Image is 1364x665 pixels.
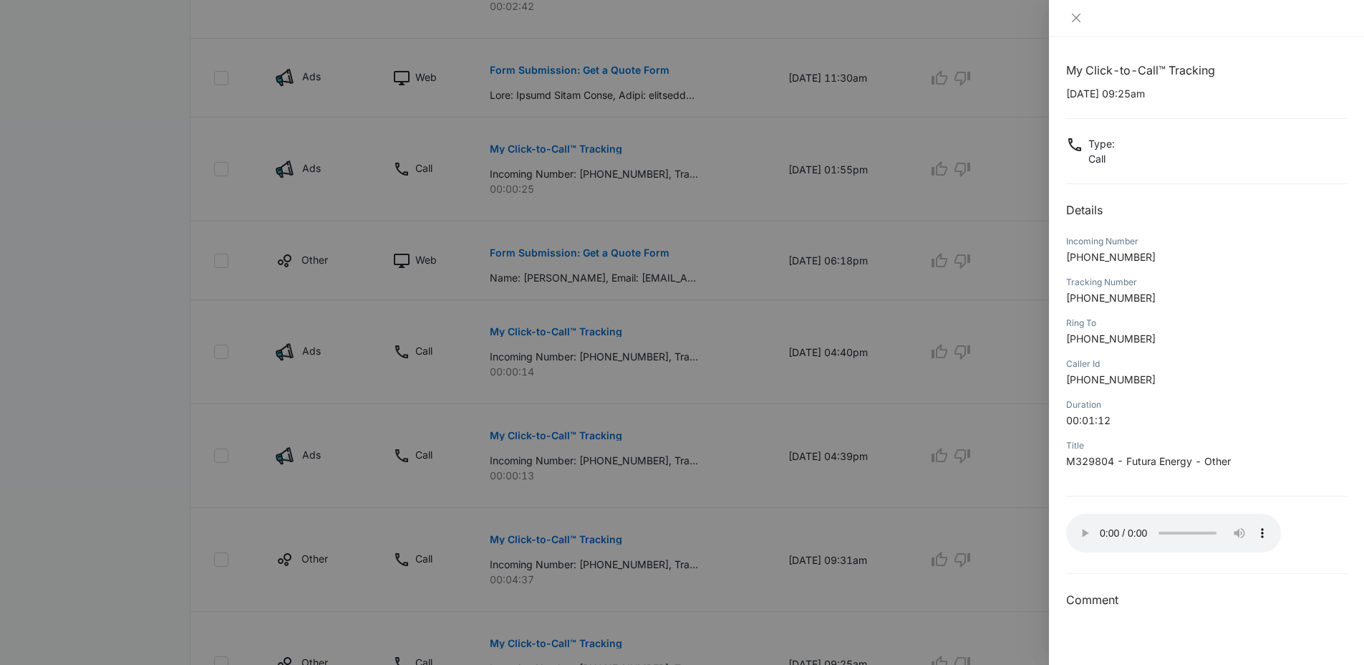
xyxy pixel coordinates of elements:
div: Incoming Number [1066,235,1347,248]
span: close [1070,12,1082,24]
span: [PHONE_NUMBER] [1066,292,1156,304]
span: [PHONE_NUMBER] [1066,373,1156,386]
div: Tracking Number [1066,276,1347,289]
span: [PHONE_NUMBER] [1066,251,1156,263]
p: [DATE] 09:25am [1066,86,1347,101]
div: Duration [1066,398,1347,411]
button: Close [1066,11,1086,24]
h3: Comment [1066,591,1347,608]
audio: Your browser does not support the audio tag. [1066,514,1281,552]
h2: Details [1066,201,1347,219]
div: Ring To [1066,317,1347,330]
p: Call [1088,151,1115,166]
span: 00:01:12 [1066,414,1111,426]
div: Title [1066,439,1347,452]
p: Type : [1088,136,1115,151]
span: [PHONE_NUMBER] [1066,332,1156,345]
div: Caller Id [1066,358,1347,370]
span: M329804 - Futura Energy - Other [1066,455,1231,467]
h1: My Click-to-Call™ Tracking [1066,62,1347,79]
